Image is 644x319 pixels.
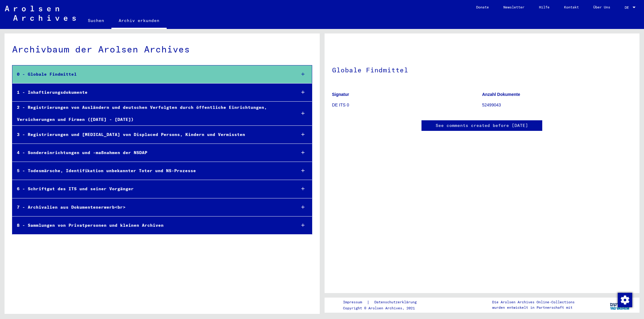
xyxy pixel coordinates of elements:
[12,147,291,159] div: 4 - Sondereinrichtungen und -maßnahmen der NSDAP
[81,13,111,28] a: Suchen
[332,56,632,83] h1: Globale Findmittel
[12,68,291,80] div: 0 - Globale Findmittel
[12,183,291,195] div: 6 - Schriftgut des ITS und seiner Vorgänger
[12,220,291,231] div: 8 - Sammlungen von Privatpersonen und kleinen Archiven
[482,92,520,97] b: Anzahl Dokumente
[12,87,291,98] div: 1 - Inhaftierungsdokumente
[332,102,482,108] p: DE ITS 0
[436,122,528,129] a: See comments created before [DATE]
[12,165,291,177] div: 5 - Todesmärsche, Identifikation unbekannter Toter und NS-Prozesse
[625,5,631,10] span: DE
[343,299,367,305] a: Impressum
[12,129,291,141] div: 3 - Registrierungen und [MEDICAL_DATA] von Displaced Persons, Kindern und Vermissten
[111,13,167,29] a: Archiv erkunden
[5,6,76,21] img: Arolsen_neg.svg
[482,102,632,108] p: 52499043
[12,201,291,213] div: 7 - Archivalien aus Dokumentenerwerb<br>
[492,299,575,305] p: Die Arolsen Archives Online-Collections
[12,43,312,56] div: Archivbaum der Arolsen Archives
[343,305,424,311] p: Copyright © Arolsen Archives, 2021
[617,292,632,307] div: Zustimmung ändern
[12,102,291,125] div: 2 - Registrierungen von Ausländern und deutschen Verfolgten durch öffentliche Einrichtungen, Vers...
[618,293,632,307] img: Zustimmung ändern
[609,297,631,312] img: yv_logo.png
[492,305,575,310] p: wurden entwickelt in Partnerschaft mit
[332,92,349,97] b: Signatur
[370,299,424,305] a: Datenschutzerklärung
[343,299,424,305] div: |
